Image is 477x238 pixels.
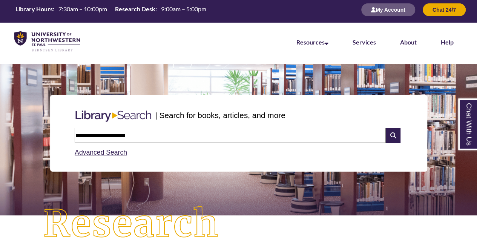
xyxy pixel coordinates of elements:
[296,38,328,46] a: Resources
[161,5,206,12] span: 9:00am – 5:00pm
[14,31,80,52] img: UNWSP Library Logo
[400,38,417,46] a: About
[12,5,55,13] th: Library Hours:
[75,149,127,156] a: Advanced Search
[361,6,415,13] a: My Account
[12,5,209,14] table: Hours Today
[353,38,376,46] a: Services
[58,5,107,12] span: 7:30am – 10:00pm
[423,6,466,13] a: Chat 24/7
[112,5,158,13] th: Research Desk:
[361,3,415,16] button: My Account
[72,107,155,125] img: Libary Search
[12,5,209,15] a: Hours Today
[386,128,400,143] i: Search
[441,38,454,46] a: Help
[423,3,466,16] button: Chat 24/7
[155,109,285,121] p: | Search for books, articles, and more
